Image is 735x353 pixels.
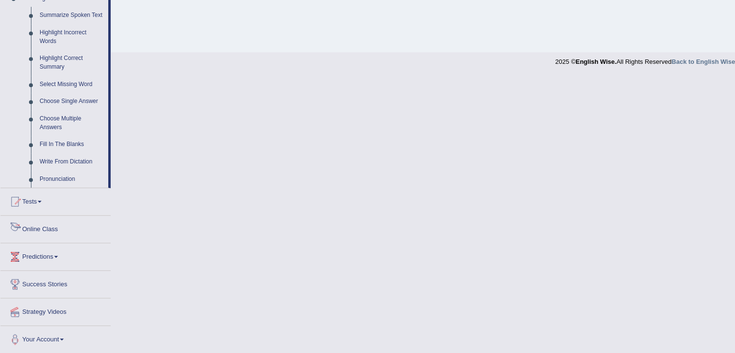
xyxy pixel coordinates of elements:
[0,216,111,240] a: Online Class
[35,50,108,75] a: Highlight Correct Summary
[0,326,111,350] a: Your Account
[0,271,111,295] a: Success Stories
[576,58,616,65] strong: English Wise.
[35,7,108,24] a: Summarize Spoken Text
[35,153,108,171] a: Write From Dictation
[35,24,108,50] a: Highlight Incorrect Words
[35,93,108,110] a: Choose Single Answer
[35,171,108,188] a: Pronunciation
[35,110,108,136] a: Choose Multiple Answers
[35,76,108,93] a: Select Missing Word
[0,298,111,323] a: Strategy Videos
[0,243,111,267] a: Predictions
[672,58,735,65] a: Back to English Wise
[35,136,108,153] a: Fill In The Blanks
[0,188,111,212] a: Tests
[555,52,735,66] div: 2025 © All Rights Reserved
